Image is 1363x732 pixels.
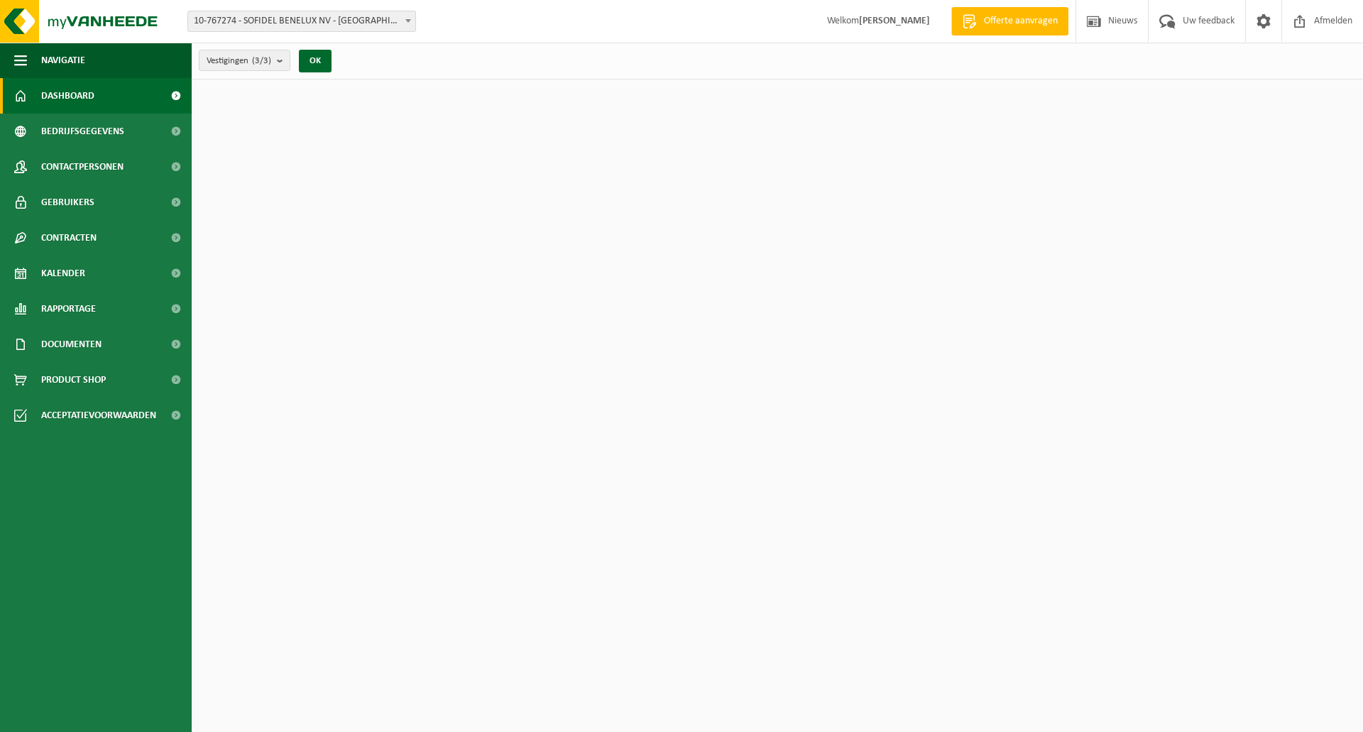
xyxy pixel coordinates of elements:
[188,11,415,31] span: 10-767274 - SOFIDEL BENELUX NV - DUFFEL
[199,50,290,71] button: Vestigingen(3/3)
[41,149,124,185] span: Contactpersonen
[41,327,102,362] span: Documenten
[41,185,94,220] span: Gebruikers
[41,114,124,149] span: Bedrijfsgegevens
[41,220,97,256] span: Contracten
[299,50,332,72] button: OK
[41,291,96,327] span: Rapportage
[980,14,1061,28] span: Offerte aanvragen
[41,43,85,78] span: Navigatie
[41,398,156,433] span: Acceptatievoorwaarden
[252,56,271,65] count: (3/3)
[41,256,85,291] span: Kalender
[207,50,271,72] span: Vestigingen
[41,362,106,398] span: Product Shop
[859,16,930,26] strong: [PERSON_NAME]
[187,11,416,32] span: 10-767274 - SOFIDEL BENELUX NV - DUFFEL
[951,7,1068,35] a: Offerte aanvragen
[41,78,94,114] span: Dashboard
